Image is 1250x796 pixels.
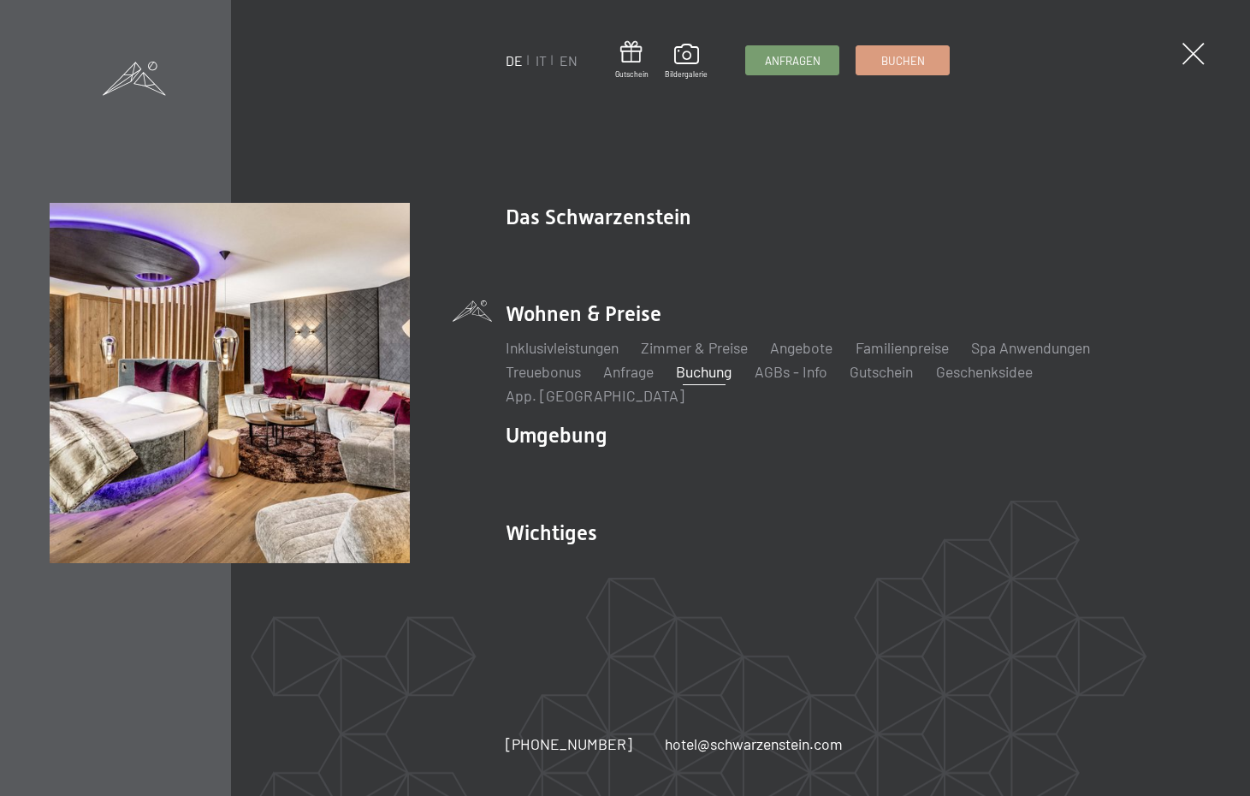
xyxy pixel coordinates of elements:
a: Gutschein [615,41,649,80]
span: [PHONE_NUMBER] [506,734,632,753]
a: Zimmer & Preise [641,338,748,357]
a: Geschenksidee [936,362,1033,381]
a: App. [GEOGRAPHIC_DATA] [506,386,684,405]
span: Bildergalerie [665,69,708,80]
a: EN [560,52,578,68]
a: DE [506,52,523,68]
a: Anfragen [746,46,838,74]
img: Buchung [50,203,410,563]
a: Familienpreise [856,338,949,357]
a: Bildergalerie [665,44,708,80]
a: IT [536,52,547,68]
a: Spa Anwendungen [971,338,1090,357]
a: Buchung [676,362,732,381]
a: Anfrage [603,362,654,381]
a: hotel@schwarzenstein.com [665,734,843,755]
a: AGBs - Info [755,362,827,381]
a: Buchen [856,46,949,74]
a: [PHONE_NUMBER] [506,734,632,755]
span: Buchen [881,53,925,68]
a: Inklusivleistungen [506,338,619,357]
span: Gutschein [615,69,649,80]
span: Anfragen [765,53,820,68]
a: Treuebonus [506,362,581,381]
a: Angebote [770,338,832,357]
a: Gutschein [850,362,913,381]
